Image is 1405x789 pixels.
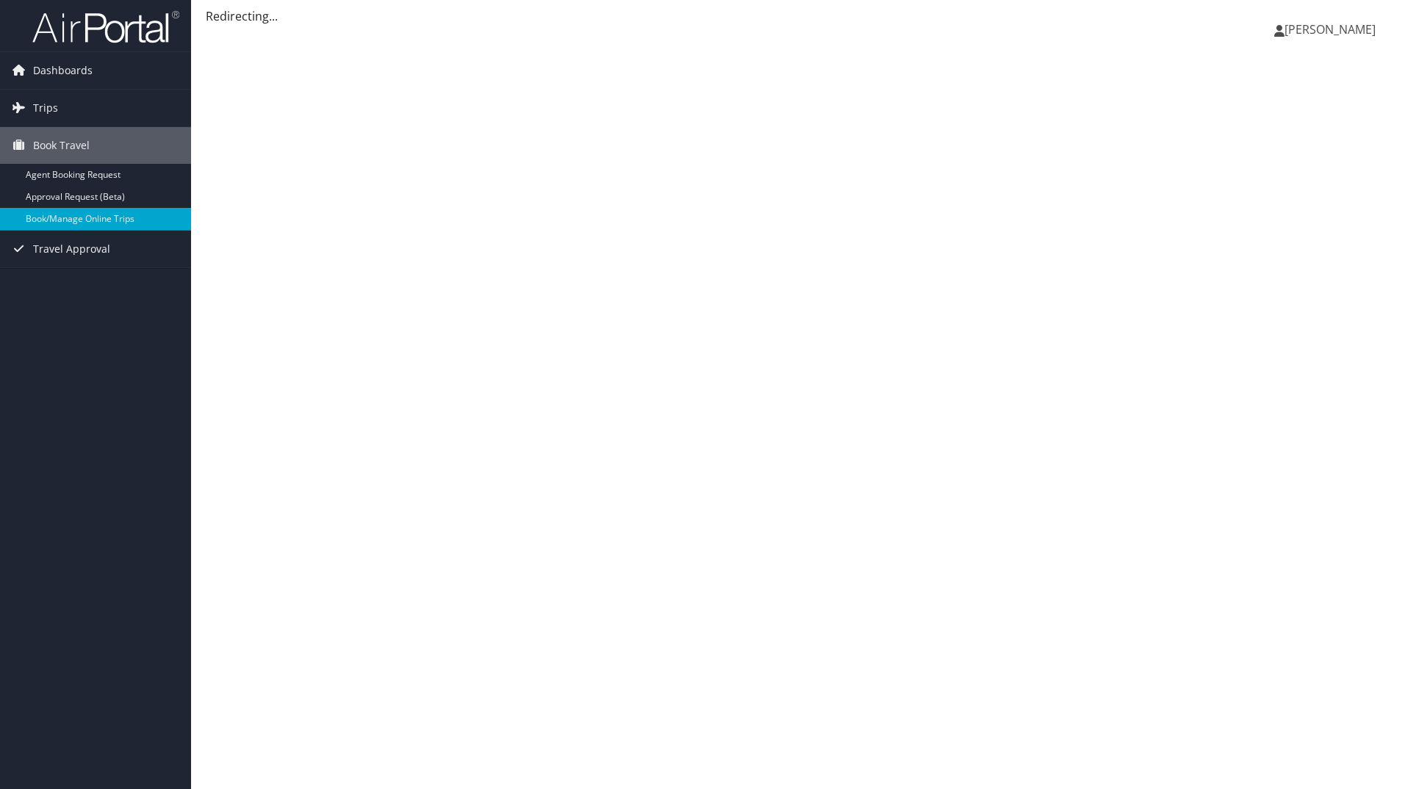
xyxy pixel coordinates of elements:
[1284,21,1376,37] span: [PERSON_NAME]
[33,231,110,267] span: Travel Approval
[33,52,93,89] span: Dashboards
[33,127,90,164] span: Book Travel
[1274,7,1390,51] a: [PERSON_NAME]
[206,7,1390,25] div: Redirecting...
[33,90,58,126] span: Trips
[32,10,179,44] img: airportal-logo.png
